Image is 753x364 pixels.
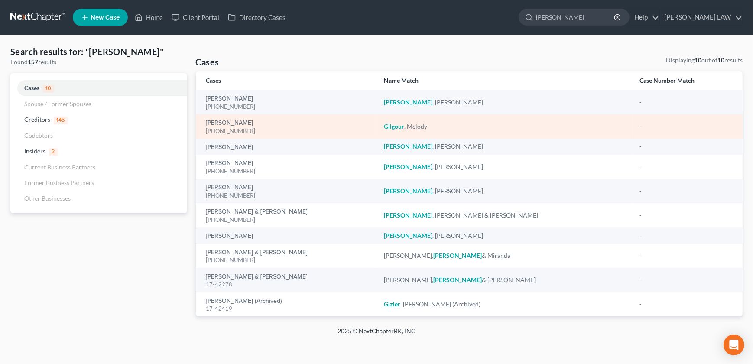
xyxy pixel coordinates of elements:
[206,103,370,111] div: [PHONE_NUMBER]
[384,251,626,260] div: [PERSON_NAME], & Miranda
[28,58,38,65] strong: 157
[10,80,187,96] a: Cases10
[639,276,732,284] div: -
[10,58,187,66] div: Found results
[206,127,370,135] div: [PHONE_NUMBER]
[384,98,432,106] em: [PERSON_NAME]
[384,211,432,219] em: [PERSON_NAME]
[433,252,482,259] em: [PERSON_NAME]
[639,98,732,107] div: -
[10,112,187,128] a: Creditors145
[24,116,50,123] span: Creditors
[206,233,253,239] a: [PERSON_NAME]
[384,187,626,195] div: , [PERSON_NAME]
[724,335,744,355] div: Open Intercom Messenger
[536,9,615,25] input: Search by name...
[384,276,626,284] div: [PERSON_NAME], & [PERSON_NAME]
[206,256,370,264] div: [PHONE_NUMBER]
[10,45,187,58] h4: Search results for: "[PERSON_NAME]"
[384,163,432,170] em: [PERSON_NAME]
[639,162,732,171] div: -
[10,96,187,112] a: Spouse / Former Spouses
[224,10,290,25] a: Directory Cases
[196,71,377,90] th: Cases
[196,56,219,68] h4: Cases
[24,163,95,171] span: Current Business Partners
[630,10,659,25] a: Help
[24,147,45,155] span: Insiders
[384,123,404,130] em: Gilgour
[206,185,253,191] a: [PERSON_NAME]
[206,216,370,224] div: [PHONE_NUMBER]
[206,144,253,150] a: [PERSON_NAME]
[384,300,400,308] em: Gizler
[206,274,308,280] a: [PERSON_NAME] & [PERSON_NAME]
[206,167,370,175] div: [PHONE_NUMBER]
[384,300,626,309] div: , [PERSON_NAME] (Archived)
[10,191,187,206] a: Other Businesses
[384,231,626,240] div: , [PERSON_NAME]
[384,232,432,239] em: [PERSON_NAME]
[384,98,626,107] div: , [PERSON_NAME]
[167,10,224,25] a: Client Portal
[10,159,187,175] a: Current Business Partners
[206,305,370,313] div: 17-42419
[24,132,53,139] span: Codebtors
[10,143,187,159] a: Insiders2
[377,71,633,90] th: Name Match
[384,122,626,131] div: , Melody
[639,231,732,240] div: -
[666,56,743,65] div: Displaying out of results
[639,251,732,260] div: -
[639,300,732,309] div: -
[43,85,54,93] span: 10
[384,143,432,150] em: [PERSON_NAME]
[639,187,732,195] div: -
[695,56,701,64] strong: 10
[384,162,626,171] div: , [PERSON_NAME]
[206,160,253,166] a: [PERSON_NAME]
[639,142,732,151] div: -
[384,211,626,220] div: , [PERSON_NAME] & [PERSON_NAME]
[24,179,94,186] span: Former Business Partners
[24,100,91,107] span: Spouse / Former Spouses
[91,14,120,21] span: New Case
[24,84,39,91] span: Cases
[130,10,167,25] a: Home
[10,128,187,143] a: Codebtors
[660,10,742,25] a: [PERSON_NAME] LAW
[54,117,68,124] span: 145
[639,122,732,131] div: -
[206,250,308,256] a: [PERSON_NAME] & [PERSON_NAME]
[206,280,370,289] div: 17-42278
[49,148,58,156] span: 2
[206,298,282,304] a: [PERSON_NAME] (Archived)
[10,175,187,191] a: Former Business Partners
[24,195,71,202] span: Other Businesses
[130,327,623,342] div: 2025 © NextChapterBK, INC
[206,209,308,215] a: [PERSON_NAME] & [PERSON_NAME]
[206,96,253,102] a: [PERSON_NAME]
[433,276,482,283] em: [PERSON_NAME]
[717,56,724,64] strong: 10
[206,192,370,200] div: [PHONE_NUMBER]
[206,120,253,126] a: [PERSON_NAME]
[384,142,626,151] div: , [PERSON_NAME]
[639,211,732,220] div: -
[384,187,432,195] em: [PERSON_NAME]
[633,71,743,90] th: Case Number Match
